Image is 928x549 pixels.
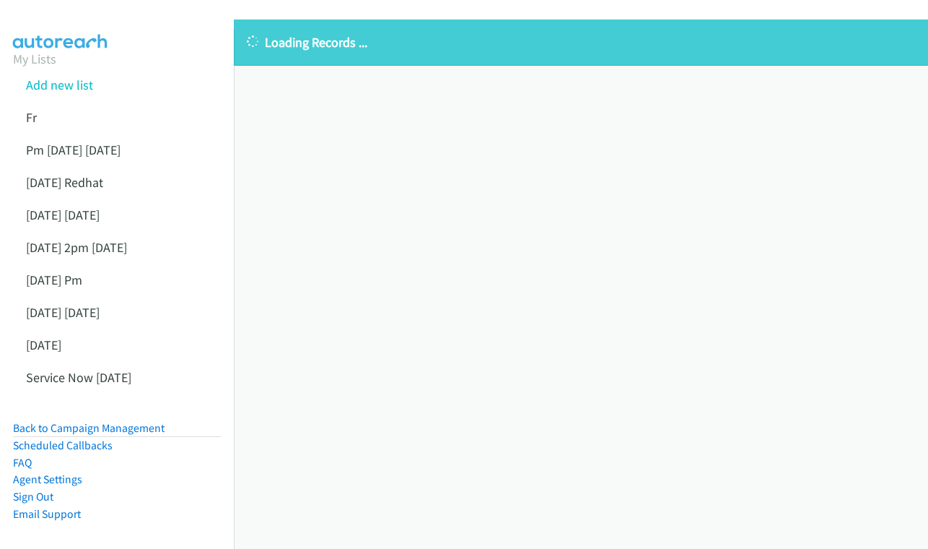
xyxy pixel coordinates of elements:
[247,33,915,52] p: Loading Records ...
[26,109,37,126] a: Fr
[26,174,103,191] a: [DATE] Redhat
[13,472,82,486] a: Agent Settings
[26,272,82,288] a: [DATE] Pm
[26,142,121,158] a: Pm [DATE] [DATE]
[13,438,113,452] a: Scheduled Callbacks
[26,304,100,321] a: [DATE] [DATE]
[26,207,100,223] a: [DATE] [DATE]
[13,456,32,470] a: FAQ
[26,77,93,93] a: Add new list
[13,490,53,503] a: Sign Out
[13,507,81,521] a: Email Support
[13,51,56,67] a: My Lists
[26,369,131,386] a: Service Now [DATE]
[13,421,165,435] a: Back to Campaign Management
[26,337,61,353] a: [DATE]
[26,239,127,256] a: [DATE] 2pm [DATE]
